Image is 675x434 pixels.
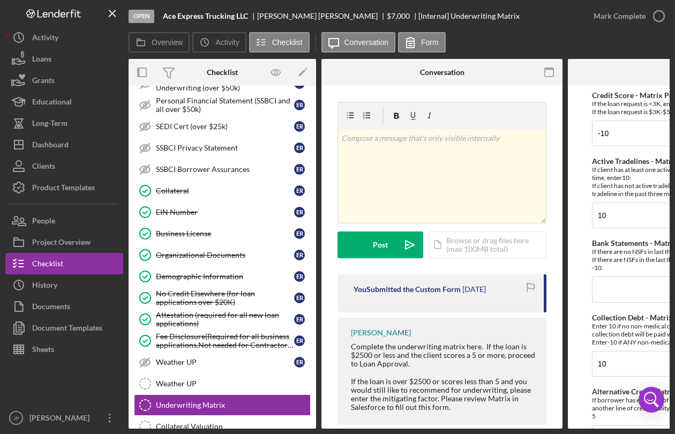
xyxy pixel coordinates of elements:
div: E R [294,207,305,218]
button: Loans [5,48,123,70]
div: Conversation [420,68,464,77]
div: [PERSON_NAME] [27,407,96,431]
div: Checklist [32,253,63,277]
div: Attestation (required for all new loan applications) [156,311,294,328]
button: Educational [5,91,123,113]
div: E R [294,357,305,368]
div: Business License [156,229,294,238]
a: SEDI Cert (over $25k)ER [134,116,311,137]
div: SSBCI Borrower Assurances [156,165,294,174]
label: Checklist [272,38,303,47]
text: JP [13,415,19,421]
button: Checklist [249,32,310,53]
button: Post [337,231,423,258]
a: Fee Disclosure(Required for all business applications,Not needed for Contractor loans)ER [134,330,311,351]
div: Organizational Documents [156,251,294,259]
a: Underwriting Matrix [134,394,311,416]
a: Project Overview [5,231,123,253]
a: CollateralER [134,180,311,201]
label: Activity [215,38,239,47]
div: E R [294,143,305,153]
div: E R [294,185,305,196]
button: Product Templates [5,177,123,198]
div: No Credit Elsewhere (for loan applications over $20K) [156,289,294,306]
div: E R [294,250,305,260]
div: SSBCI Privacy Statement [156,144,294,152]
a: Document Templates [5,317,123,339]
a: SSBCI Privacy StatementER [134,137,311,159]
div: Open [129,10,154,23]
button: Conversation [321,32,396,53]
button: Dashboard [5,134,123,155]
a: Personal Financial Statement (SSBCI and all over $50k)ER [134,94,311,116]
a: SSBCI Borrower AssurancesER [134,159,311,180]
div: History [32,274,57,298]
div: E R [294,164,305,175]
div: Demographic Information [156,272,294,281]
div: If the loan is over $2500 or scores less than 5 and you would still like to recommend for underwr... [351,377,536,411]
div: E R [294,121,305,132]
a: Weather UPER [134,351,311,373]
div: Activity [32,27,58,51]
div: Collateral Valuation [156,422,310,431]
button: Activity [192,32,246,53]
button: Overview [129,32,190,53]
div: Weather UP [156,358,294,366]
b: Ace Express Trucking LLC [163,12,248,20]
button: Sheets [5,339,123,360]
div: Long-Term [32,113,67,137]
button: Checklist [5,253,123,274]
button: History [5,274,123,296]
div: People [32,210,55,234]
time: 2025-10-08 11:04 [462,285,486,294]
button: People [5,210,123,231]
button: Grants [5,70,123,91]
div: [Internal] Underwriting Matrix [418,12,520,20]
div: Document Templates [32,317,102,341]
div: Fee Disclosure(Required for all business applications,Not needed for Contractor loans) [156,332,294,349]
div: Dashboard [32,134,69,158]
div: Grants [32,70,55,94]
a: Attestation (required for all new loan applications)ER [134,309,311,330]
label: Form [421,38,439,47]
div: Product Templates [32,177,95,201]
div: Sheets [32,339,54,363]
button: JP[PERSON_NAME] [5,407,123,429]
a: No Credit Elsewhere (for loan applications over $20K)ER [134,287,311,309]
div: Personal Financial Statement (SSBCI and all over $50k) [156,96,294,114]
div: Checklist [207,68,238,77]
a: Demographic InformationER [134,266,311,287]
a: EIN NumberER [134,201,311,223]
div: [PERSON_NAME] [PERSON_NAME] [257,12,387,20]
button: Clients [5,155,123,177]
a: Weather UP [134,373,311,394]
button: Documents [5,296,123,317]
div: Project Overview [32,231,91,256]
div: You Submitted the Custom Form [354,285,461,294]
div: E R [294,271,305,282]
div: Mark Complete [594,5,646,27]
div: E R [294,314,305,325]
div: Post [373,231,388,258]
div: EIN Number [156,208,294,216]
div: SEDI Cert (over $25k) [156,122,294,131]
button: Long-Term [5,113,123,134]
span: $7,000 [387,11,410,20]
button: Form [398,32,446,53]
div: E R [294,228,305,239]
div: Educational [32,91,72,115]
div: E R [294,100,305,110]
a: Activity [5,27,123,48]
div: Collateral [156,186,294,195]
